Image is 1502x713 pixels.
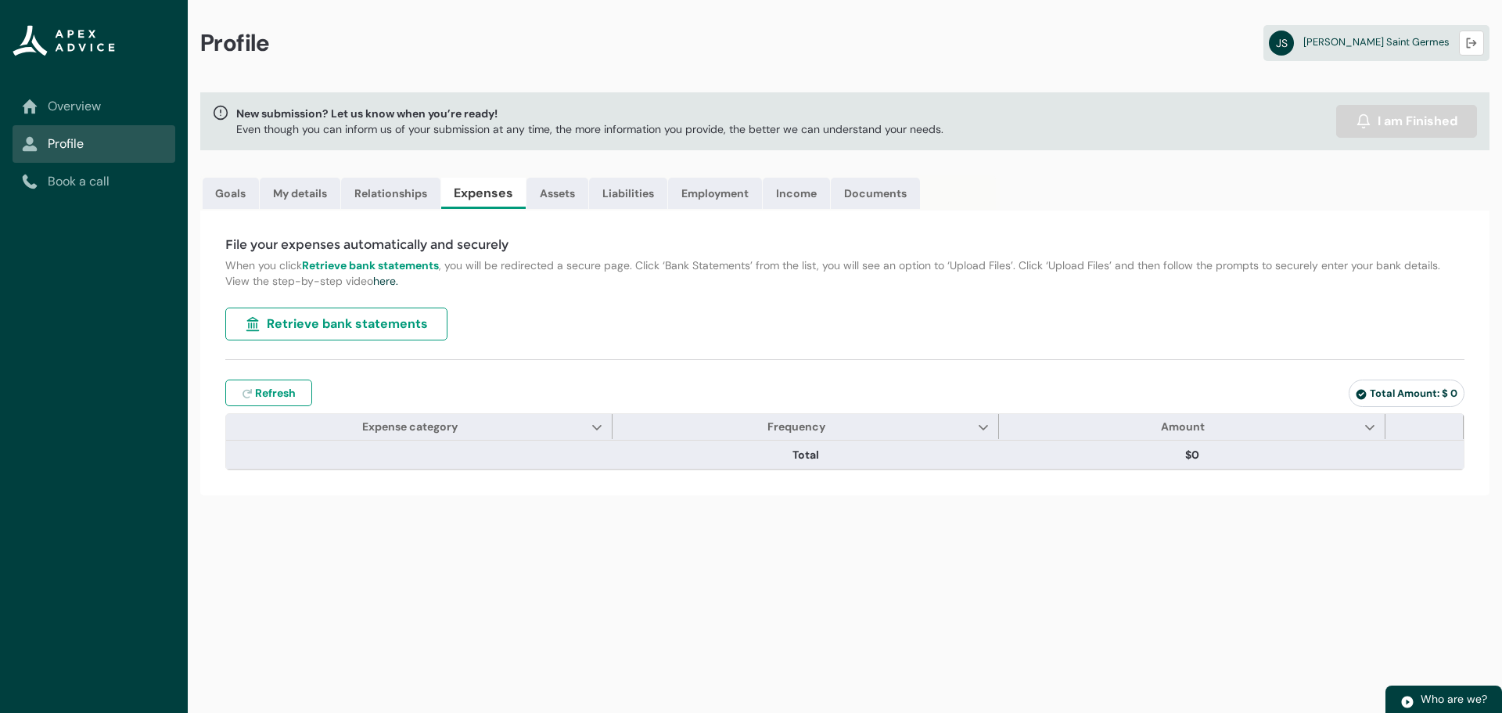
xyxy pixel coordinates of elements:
[763,178,830,209] a: Income
[1356,387,1457,400] span: Total Amount: $ 0
[526,178,588,209] a: Assets
[203,178,259,209] a: Goals
[13,25,115,56] img: Apex Advice Group
[200,28,270,58] span: Profile
[302,258,439,272] strong: Retrieve bank statements
[1421,692,1487,706] span: Who are we?
[1303,35,1450,49] span: [PERSON_NAME] Saint Germes
[1263,25,1489,61] a: JS[PERSON_NAME] Saint Germes
[589,178,667,209] a: Liabilities
[1356,113,1371,129] img: alarm.svg
[22,97,166,116] a: Overview
[255,385,296,401] span: Refresh
[1459,31,1484,56] button: Logout
[22,172,166,191] a: Book a call
[1269,31,1294,56] abbr: JS
[260,178,340,209] a: My details
[225,308,447,340] button: Retrieve bank statements
[831,178,920,209] a: Documents
[1400,695,1414,709] img: play.svg
[1185,448,1199,462] lightning-formatted-number: $0
[1336,105,1477,138] button: I am Finished
[668,178,762,209] a: Employment
[13,88,175,200] nav: Sub page
[792,448,819,462] lightning-base-formatted-text: Total
[225,236,1464,254] h4: File your expenses automatically and securely
[236,121,943,137] p: Even though you can inform us of your submission at any time, the more information you provide, t...
[441,178,526,209] a: Expenses
[245,316,261,332] img: landmark.svg
[1378,112,1457,131] span: I am Finished
[373,274,398,288] a: here.
[267,315,428,333] span: Retrieve bank statements
[22,135,166,153] a: Profile
[1349,380,1464,407] lightning-badge: Total Amount
[236,106,943,121] span: New submission? Let us know when you’re ready!
[225,380,312,406] button: Refresh
[225,257,1464,289] p: When you click , you will be redirected a secure page. Click ‘Bank Statements’ from the list, you...
[341,178,440,209] a: Relationships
